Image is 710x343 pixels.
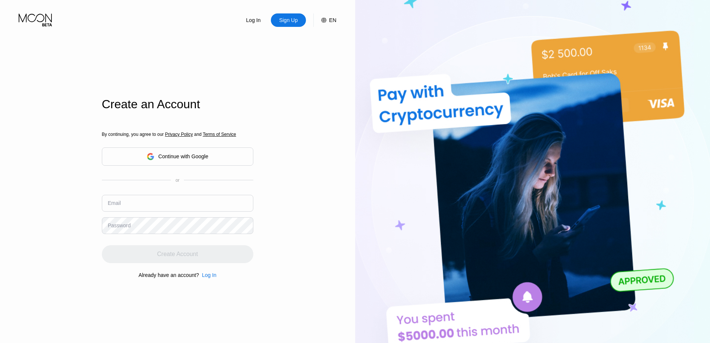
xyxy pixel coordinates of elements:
span: Terms of Service [203,132,236,137]
div: EN [329,17,336,23]
div: Log In [236,13,271,27]
div: EN [313,13,336,27]
div: Continue with Google [158,153,208,159]
div: Password [108,222,131,228]
span: and [193,132,203,137]
div: Create an Account [102,97,253,111]
span: Privacy Policy [165,132,193,137]
div: Continue with Google [102,147,253,166]
div: Log In [245,16,262,24]
div: Already have an account? [138,272,199,278]
div: By continuing, you agree to our [102,132,253,137]
div: Email [108,200,121,206]
div: Sign Up [271,13,306,27]
div: Sign Up [278,16,298,24]
div: or [175,178,179,183]
div: Log In [202,272,216,278]
div: Log In [199,272,216,278]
